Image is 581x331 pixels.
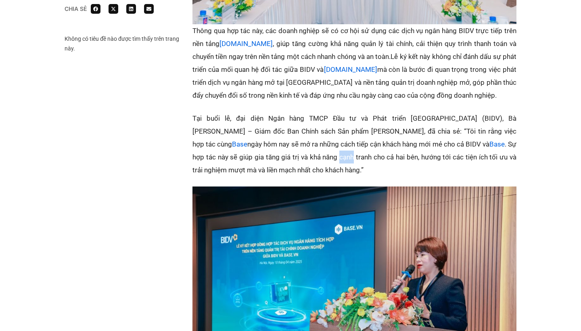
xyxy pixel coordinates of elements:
a: Base [489,140,505,148]
a: Base [232,140,247,148]
p: Tại buổi lễ, đại diện Ngân hàng TMCP Đầu tư và Phát triển [GEOGRAPHIC_DATA] (BIDV), Bà [PERSON_NA... [192,112,516,176]
div: Share on facebook [91,4,100,14]
p: Thông qua hợp tác này, các doanh nghiệp sẽ có cơ hội sử dụng các dịch vụ ngân hàng BIDV trực tiếp... [192,24,516,102]
div: Share on linkedin [126,4,136,14]
div: Chia sẻ [65,6,87,12]
div: Share on x-twitter [109,4,118,14]
div: Share on email [144,4,154,14]
a: [DOMAIN_NAME] [324,65,377,73]
div: Không có tiêu đề nào được tìm thấy trên trang này. [65,34,184,53]
a: [DOMAIN_NAME] [219,40,273,48]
